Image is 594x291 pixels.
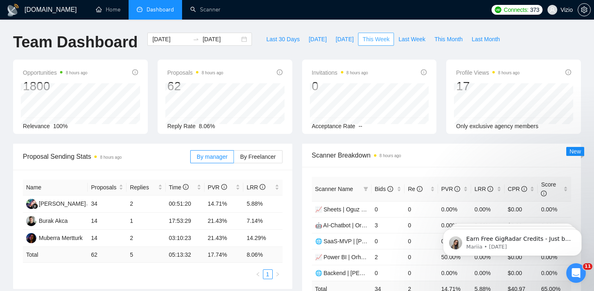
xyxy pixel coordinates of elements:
td: 14 [88,230,127,247]
span: Re [408,186,423,192]
span: info-circle [421,69,427,75]
span: Time [169,184,189,191]
h1: Team Dashboard [13,33,138,52]
span: info-circle [417,186,423,192]
a: MMMuberra Mertturk [26,234,82,241]
span: info-circle [521,186,527,192]
span: Bids [375,186,393,192]
td: 7.14% [243,213,282,230]
span: user [550,7,555,13]
td: 0 [372,233,405,249]
div: 0 [312,78,368,94]
td: 5 [127,247,165,263]
time: 8 hours ago [498,71,520,75]
time: 8 hours ago [202,71,223,75]
div: 1800 [23,78,87,94]
span: Proposal Sending Stats [23,151,190,162]
td: 0 [405,217,438,233]
span: CPR [508,186,527,192]
td: 0 [372,265,405,281]
span: filter [362,183,370,195]
span: Score [541,181,556,197]
a: 🌐 Backend | [PERSON_NAME] [315,270,398,276]
button: Last 30 Days [262,33,304,46]
span: Proposals [167,68,223,78]
button: This Month [430,33,467,46]
span: right [275,272,280,277]
img: gigradar-bm.png [32,203,38,209]
iframe: Intercom notifications message [431,212,594,269]
td: 14.71% [205,195,243,213]
span: 11 [583,263,592,270]
span: LRR [474,186,493,192]
td: 0 [405,233,438,249]
span: to [193,36,199,42]
td: 21.43% [205,213,243,230]
td: 8.06 % [243,247,282,263]
span: LRR [247,184,265,191]
td: $0.00 [505,265,538,281]
img: logo [7,4,20,17]
td: 17:53:29 [166,213,205,230]
span: By manager [197,153,227,160]
input: End date [202,35,240,44]
td: $0.00 [505,201,538,217]
span: 373 [530,5,539,14]
td: 05:13:32 [166,247,205,263]
button: [DATE] [304,33,331,46]
td: 2 [127,195,165,213]
span: -- [358,123,362,129]
a: 1 [263,270,272,279]
li: Next Page [273,269,283,279]
th: Replies [127,180,165,195]
li: 1 [263,269,273,279]
a: setting [578,7,591,13]
span: swap-right [193,36,199,42]
a: BABurak Akca [26,217,68,224]
span: Scanner Name [315,186,353,192]
span: info-circle [221,184,227,190]
button: left [253,269,263,279]
span: Opportunities [23,68,87,78]
a: 📈 Sheets | Oguz 🚧 [315,206,368,213]
span: 8.06% [199,123,215,129]
span: Invitations [312,68,368,78]
span: PVR [208,184,227,191]
span: info-circle [260,184,265,190]
span: info-circle [565,69,571,75]
span: Scanner Breakdown [312,150,572,160]
button: Last Week [394,33,430,46]
td: 0.00% [538,265,571,281]
td: 17.74 % [205,247,243,263]
td: Total [23,247,88,263]
td: 5.88% [243,195,282,213]
span: Acceptance Rate [312,123,356,129]
span: This Month [434,35,463,44]
a: 🌐 SaaS-MVP | [PERSON_NAME] 🚢 [315,238,412,244]
span: info-circle [487,186,493,192]
div: 62 [167,78,223,94]
button: setting [578,3,591,16]
a: searchScanner [190,6,220,13]
td: 03:10:23 [166,230,205,247]
div: Muberra Mertturk [39,233,82,242]
time: 8 hours ago [66,71,87,75]
span: info-circle [541,191,547,196]
span: Last 30 Days [266,35,300,44]
span: New [570,148,581,155]
td: 0 [405,249,438,265]
td: 3 [372,217,405,233]
span: By Freelancer [240,153,276,160]
button: This Week [358,33,394,46]
span: PVR [441,186,461,192]
th: Proposals [88,180,127,195]
td: 2 [127,230,165,247]
td: 2 [372,249,405,265]
span: Replies [130,183,156,192]
img: BA [26,216,36,226]
span: info-circle [132,69,138,75]
td: 0 [372,201,405,217]
td: 0.00% [538,201,571,217]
